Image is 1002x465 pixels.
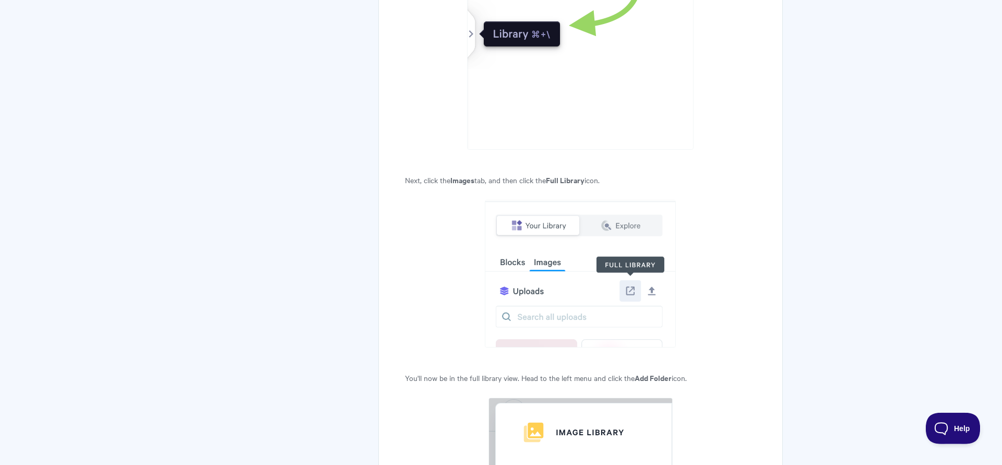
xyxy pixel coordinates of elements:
iframe: Toggle Customer Support [926,413,981,444]
strong: Full Library [546,174,584,185]
p: You'll now be in the full library view. Head to the left menu and click the icon. [405,372,756,384]
strong: Images [450,174,474,185]
strong: Add Folder [635,372,672,383]
img: file-brxhkSKsbe.png [485,200,676,348]
p: Next, click the tab, and then click the icon. [405,174,756,186]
